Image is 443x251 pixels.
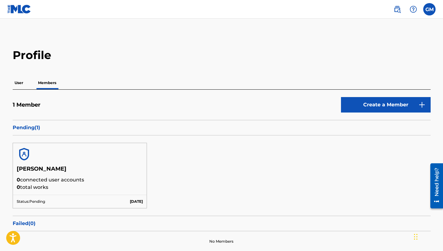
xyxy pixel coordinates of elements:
span: 0 [17,177,20,183]
p: total works [17,184,143,191]
p: Status: Pending [17,199,45,204]
a: Public Search [391,3,403,15]
h5: [PERSON_NAME] [17,165,143,176]
img: MLC Logo [7,5,31,14]
p: User [13,76,25,89]
div: Drag [414,228,418,246]
img: search [394,6,401,13]
iframe: Chat Widget [412,221,443,251]
p: Pending ( 1 ) [13,124,431,131]
p: [DATE] [130,199,143,204]
h2: Profile [13,48,431,62]
h5: 1 Member [13,101,40,108]
p: No Members [209,239,233,244]
div: User Menu [423,3,436,15]
a: Create a Member [341,97,431,113]
p: Members [36,76,58,89]
div: Help [407,3,420,15]
span: 0 [17,184,20,190]
p: connected user accounts [17,176,143,184]
iframe: Resource Center [426,161,443,211]
p: Failed ( 0 ) [13,220,431,227]
img: help [410,6,417,13]
img: 9d2ae6d4665cec9f34b9.svg [418,101,426,108]
img: account [17,147,32,162]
